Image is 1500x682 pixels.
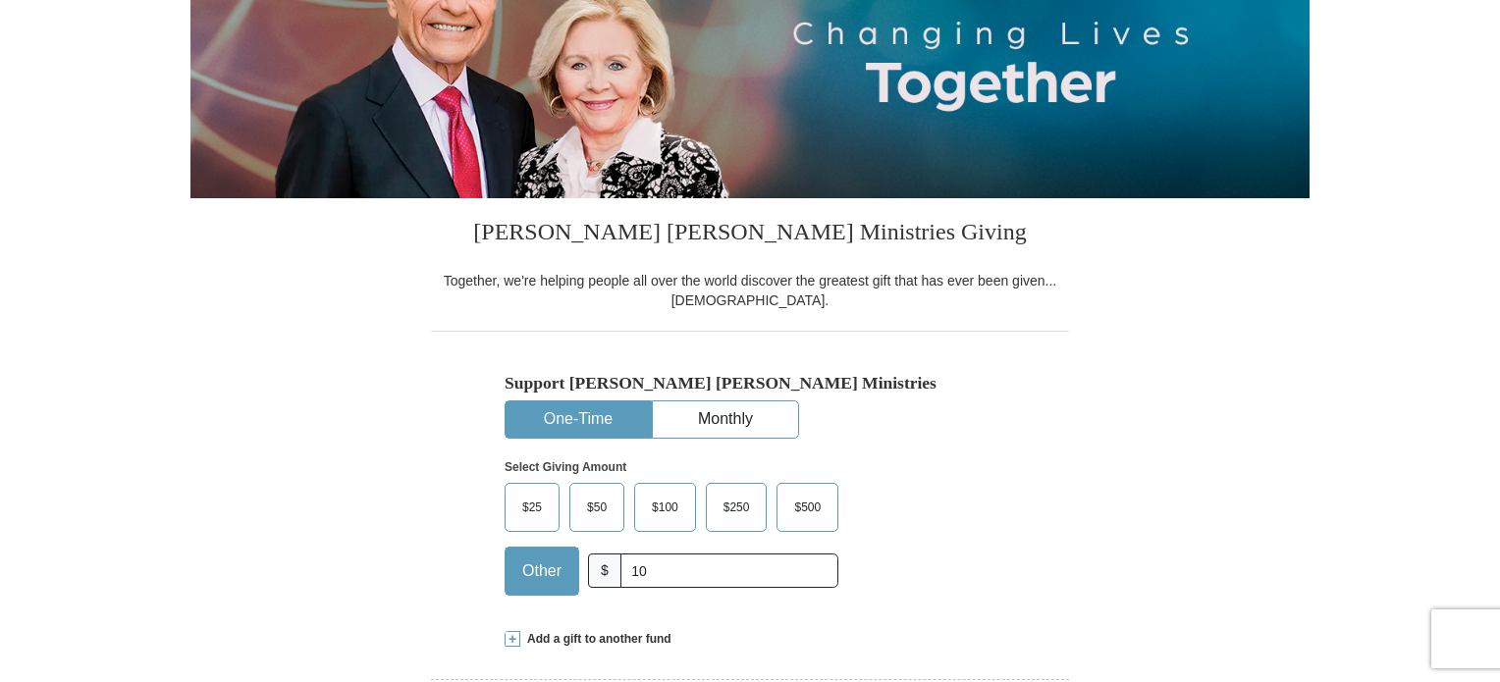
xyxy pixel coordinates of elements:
[714,493,760,522] span: $250
[653,401,798,438] button: Monthly
[784,493,830,522] span: $500
[642,493,688,522] span: $100
[620,553,838,588] input: Other Amount
[577,493,616,522] span: $50
[431,271,1069,310] div: Together, we're helping people all over the world discover the greatest gift that has ever been g...
[588,553,621,588] span: $
[520,631,671,648] span: Add a gift to another fund
[512,493,552,522] span: $25
[431,198,1069,271] h3: [PERSON_NAME] [PERSON_NAME] Ministries Giving
[505,460,626,474] strong: Select Giving Amount
[506,401,651,438] button: One-Time
[505,373,995,393] h5: Support [PERSON_NAME] [PERSON_NAME] Ministries
[512,556,571,586] span: Other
